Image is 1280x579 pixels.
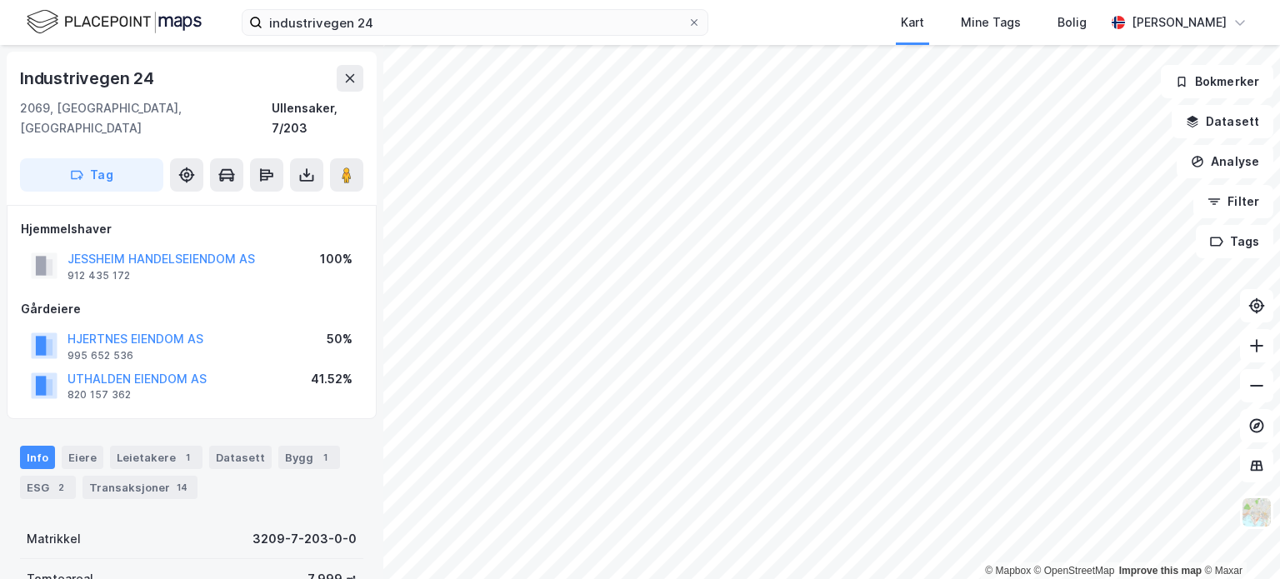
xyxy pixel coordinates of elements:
[252,529,357,549] div: 3209-7-203-0-0
[20,65,157,92] div: Industrivegen 24
[1193,185,1273,218] button: Filter
[1196,225,1273,258] button: Tags
[1177,145,1273,178] button: Analyse
[67,349,133,362] div: 995 652 536
[1172,105,1273,138] button: Datasett
[173,479,191,496] div: 14
[1197,499,1280,579] div: Kontrollprogram for chat
[110,446,202,469] div: Leietakere
[901,12,924,32] div: Kart
[82,476,197,499] div: Transaksjoner
[21,299,362,319] div: Gårdeiere
[209,446,272,469] div: Datasett
[327,329,352,349] div: 50%
[1057,12,1087,32] div: Bolig
[62,446,103,469] div: Eiere
[67,388,131,402] div: 820 157 362
[21,219,362,239] div: Hjemmelshaver
[272,98,363,138] div: Ullensaker, 7/203
[1161,65,1273,98] button: Bokmerker
[262,10,687,35] input: Søk på adresse, matrikkel, gårdeiere, leietakere eller personer
[20,98,272,138] div: 2069, [GEOGRAPHIC_DATA], [GEOGRAPHIC_DATA]
[179,449,196,466] div: 1
[985,565,1031,577] a: Mapbox
[1119,565,1202,577] a: Improve this map
[1197,499,1280,579] iframe: Chat Widget
[20,158,163,192] button: Tag
[67,269,130,282] div: 912 435 172
[1132,12,1227,32] div: [PERSON_NAME]
[1034,565,1115,577] a: OpenStreetMap
[52,479,69,496] div: 2
[311,369,352,389] div: 41.52%
[320,249,352,269] div: 100%
[278,446,340,469] div: Bygg
[317,449,333,466] div: 1
[27,7,202,37] img: logo.f888ab2527a4732fd821a326f86c7f29.svg
[27,529,81,549] div: Matrikkel
[1241,497,1272,528] img: Z
[961,12,1021,32] div: Mine Tags
[20,476,76,499] div: ESG
[20,446,55,469] div: Info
